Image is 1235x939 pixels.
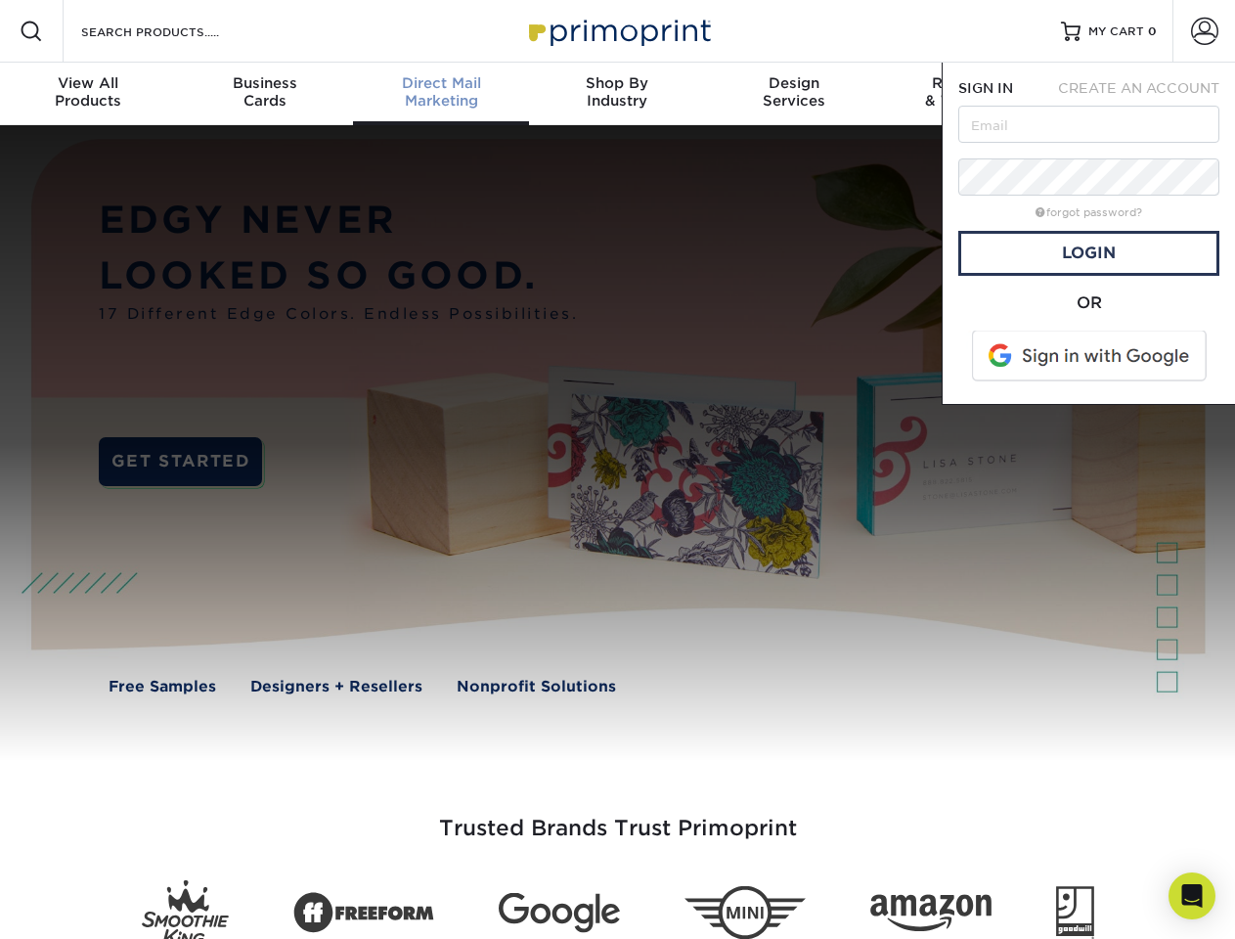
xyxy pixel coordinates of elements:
[870,895,992,932] img: Amazon
[706,63,882,125] a: DesignServices
[46,769,1190,865] h3: Trusted Brands Trust Primoprint
[1058,80,1219,96] span: CREATE AN ACCOUNT
[706,74,882,92] span: Design
[958,80,1013,96] span: SIGN IN
[176,74,352,110] div: Cards
[1148,24,1157,38] span: 0
[79,20,270,43] input: SEARCH PRODUCTS.....
[529,74,705,110] div: Industry
[176,74,352,92] span: Business
[353,74,529,110] div: Marketing
[1088,23,1144,40] span: MY CART
[353,63,529,125] a: Direct MailMarketing
[1036,206,1142,219] a: forgot password?
[882,74,1058,92] span: Resources
[958,106,1219,143] input: Email
[176,63,352,125] a: BusinessCards
[706,74,882,110] div: Services
[499,893,620,933] img: Google
[529,63,705,125] a: Shop ByIndustry
[353,74,529,92] span: Direct Mail
[1056,886,1094,939] img: Goodwill
[882,74,1058,110] div: & Templates
[958,231,1219,276] a: Login
[520,10,716,52] img: Primoprint
[958,291,1219,315] div: OR
[529,74,705,92] span: Shop By
[1169,872,1215,919] div: Open Intercom Messenger
[882,63,1058,125] a: Resources& Templates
